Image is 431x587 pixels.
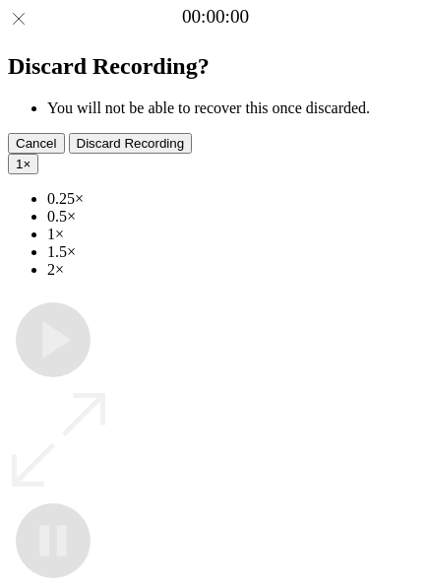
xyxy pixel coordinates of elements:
[47,226,423,243] li: 1×
[47,99,423,117] li: You will not be able to recover this once discarded.
[47,208,423,226] li: 0.5×
[8,53,423,80] h2: Discard Recording?
[47,190,423,208] li: 0.25×
[16,157,23,171] span: 1
[69,133,193,154] button: Discard Recording
[8,154,38,174] button: 1×
[47,261,423,279] li: 2×
[182,6,249,28] a: 00:00:00
[8,133,65,154] button: Cancel
[47,243,423,261] li: 1.5×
